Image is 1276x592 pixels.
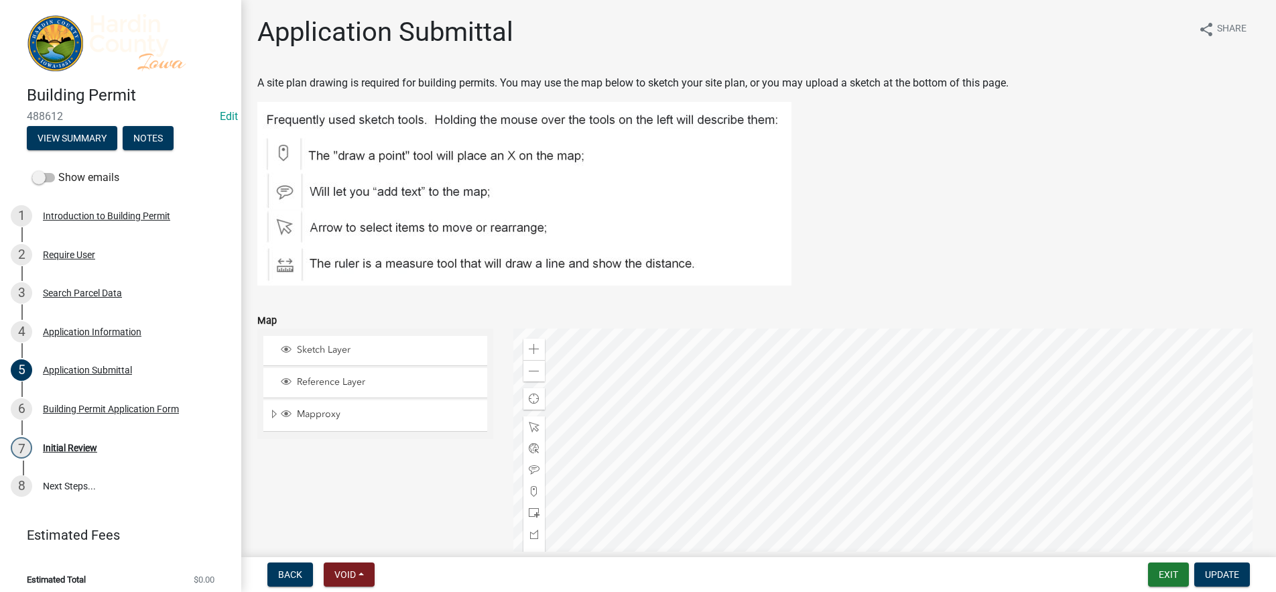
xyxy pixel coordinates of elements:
[1217,21,1247,38] span: Share
[11,475,32,497] div: 8
[294,408,483,420] span: Mapproxy
[324,563,375,587] button: Void
[257,16,513,48] h1: Application Submittal
[11,398,32,420] div: 6
[1148,563,1189,587] button: Exit
[1188,16,1257,42] button: shareShare
[43,250,95,259] div: Require User
[123,134,174,145] wm-modal-confirm: Notes
[1205,569,1239,580] span: Update
[257,75,1260,91] p: A site plan drawing is required for building permits. You may use the map below to sketch your si...
[269,408,279,422] span: Expand
[263,368,487,398] li: Reference Layer
[294,344,483,356] span: Sketch Layer
[43,443,97,453] div: Initial Review
[279,376,483,390] div: Reference Layer
[523,360,545,381] div: Zoom out
[220,110,238,123] a: Edit
[27,126,117,150] button: View Summary
[43,288,122,298] div: Search Parcel Data
[11,244,32,265] div: 2
[32,170,119,186] label: Show emails
[43,327,141,337] div: Application Information
[257,316,277,326] label: Map
[11,282,32,304] div: 3
[11,205,32,227] div: 1
[194,575,214,584] span: $0.00
[27,86,231,105] h4: Building Permit
[43,211,170,221] div: Introduction to Building Permit
[279,408,483,422] div: Mapproxy
[263,400,487,431] li: Mapproxy
[267,563,313,587] button: Back
[523,339,545,360] div: Zoom in
[11,437,32,459] div: 7
[123,126,174,150] button: Notes
[11,321,32,343] div: 4
[257,102,791,286] img: Map_Tools_74c2bb18-d137-4c2d-bd12-7ad839f05a09.JPG
[27,575,86,584] span: Estimated Total
[263,336,487,366] li: Sketch Layer
[1198,21,1214,38] i: share
[279,344,483,357] div: Sketch Layer
[262,333,489,435] ul: Layer List
[220,110,238,123] wm-modal-confirm: Edit Application Number
[294,376,483,388] span: Reference Layer
[1194,563,1250,587] button: Update
[43,404,179,414] div: Building Permit Application Form
[11,522,220,548] a: Estimated Fees
[27,110,214,123] span: 488612
[523,388,545,410] div: Find my location
[278,569,302,580] span: Back
[27,14,220,72] img: Hardin County, Iowa
[43,365,132,375] div: Application Submittal
[11,359,32,381] div: 5
[27,134,117,145] wm-modal-confirm: Summary
[334,569,356,580] span: Void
